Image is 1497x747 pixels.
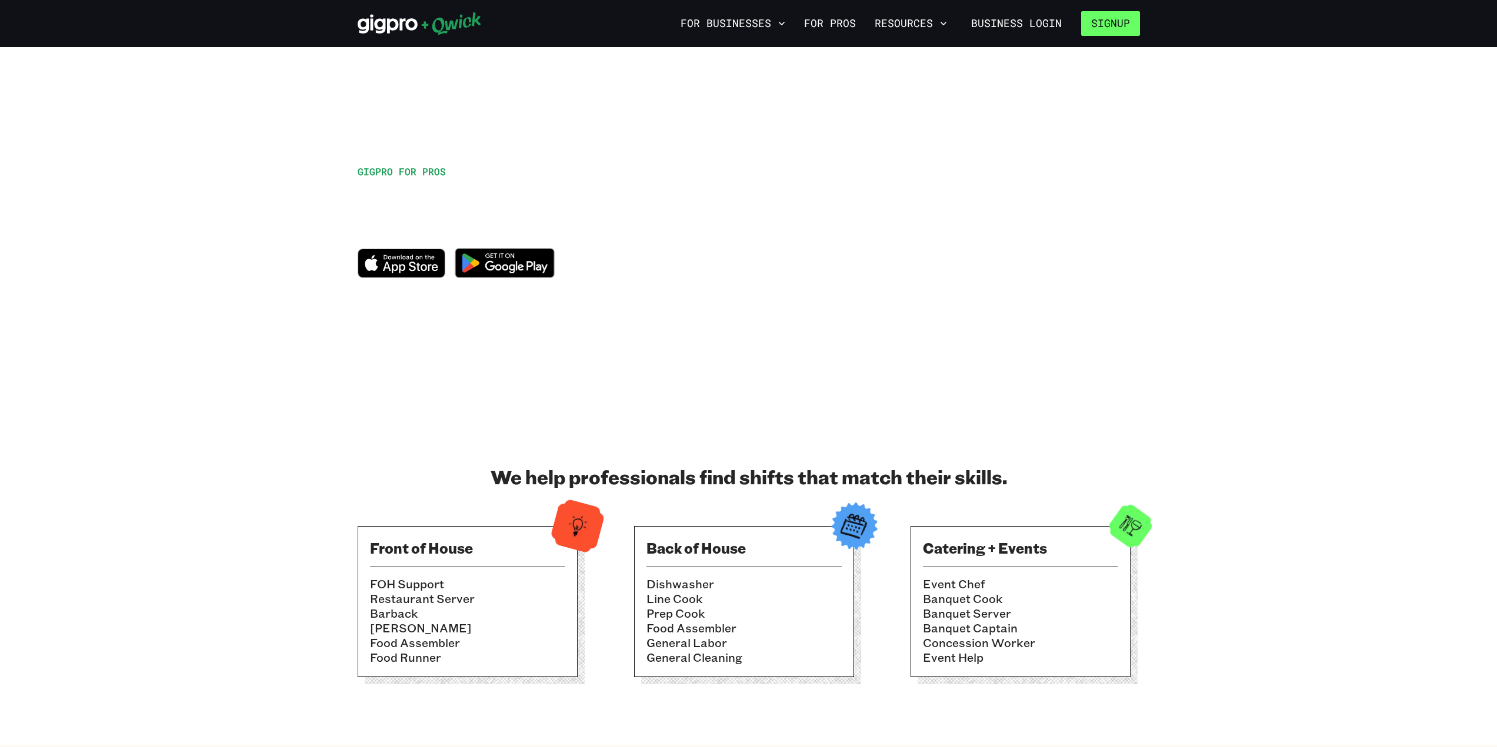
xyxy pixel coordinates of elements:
h3: Back of House [646,538,842,557]
li: Barback [370,606,565,621]
li: Banquet Captain [923,621,1118,635]
li: Dishwasher [646,577,842,591]
a: Business Login [961,11,1072,36]
a: Download on the App Store [358,268,446,280]
h3: Front of House [370,538,565,557]
li: Event Chef [923,577,1118,591]
li: Food Assembler [370,635,565,650]
li: Line Cook [646,591,842,606]
h1: Work when you want, explore new opportunities, and get paid for it! [358,183,827,236]
li: Food Assembler [646,621,842,635]
button: Resources [870,14,952,34]
img: Get it on Google Play [448,241,562,285]
li: FOH Support [370,577,565,591]
span: GIGPRO FOR PROS [358,165,446,177]
h2: We help professionals find shifts that match their skills. [358,465,1140,488]
li: [PERSON_NAME] [370,621,565,635]
li: General Labor [646,635,842,650]
h3: Catering + Events [923,538,1118,557]
li: General Cleaning [646,650,842,665]
li: Banquet Cook [923,591,1118,606]
li: Banquet Server [923,606,1118,621]
li: Food Runner [370,650,565,665]
button: For Businesses [676,14,790,34]
li: Restaurant Server [370,591,565,606]
li: Concession Worker [923,635,1118,650]
li: Event Help [923,650,1118,665]
a: For Pros [799,14,861,34]
button: Signup [1081,11,1140,36]
li: Prep Cook [646,606,842,621]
